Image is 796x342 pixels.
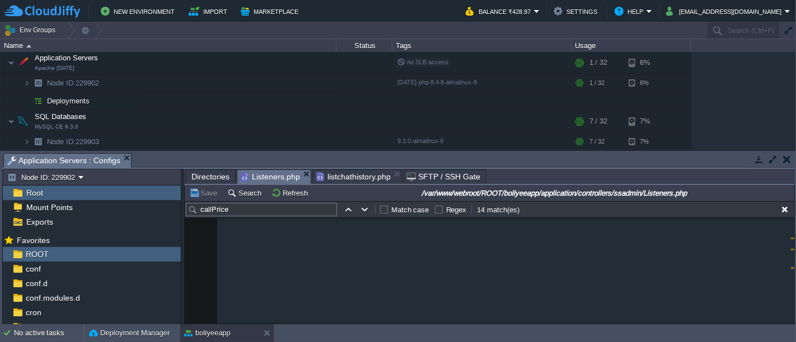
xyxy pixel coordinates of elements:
[393,39,571,52] div: Tags
[189,188,221,198] button: Save
[589,110,607,132] div: 7 / 32
[24,307,43,317] a: cron
[4,22,59,38] button: Env Groups
[184,327,231,339] button: boliyeeapp
[189,4,231,18] button: Import
[24,217,55,227] a: Exports
[34,112,88,121] a: SQL DatabasesMySQL CE 9.3.0
[337,39,392,52] div: Status
[24,133,30,150] img: AMDAwAAAACH5BAEAAAAALAAAAAABAAEAAAICRAEAOw==
[47,137,76,146] span: Node ID:
[589,133,605,150] div: 7 / 32
[47,79,76,87] span: Node ID:
[1,39,336,52] div: Name
[26,45,31,47] img: AMDAwAAAACH5BAEAAAAALAAAAAABAAEAAAICRAEAOw==
[46,96,91,106] a: Deployments
[34,54,100,62] a: Application ServersApache [DATE]
[46,78,101,88] span: 229902
[312,169,402,183] li: /var/www/webroot/ROOT/boliyeeapp/application/views/ssadmin/chathistory/listchathistory.php
[666,4,785,18] button: [EMAIL_ADDRESS][DOMAIN_NAME]
[35,65,74,72] span: Apache [DATE]
[46,78,101,88] a: Node ID:229902
[14,324,84,342] div: No active tasks
[34,112,88,121] span: SQL Databases
[24,264,43,274] a: conf
[8,110,15,132] img: AMDAwAAAACH5BAEAAAAALAAAAAABAAEAAAICRAEAOw==
[101,4,178,18] button: New Environment
[34,53,100,63] span: Application Servers
[227,188,265,198] button: Search
[30,133,46,150] img: AMDAwAAAACH5BAEAAAAALAAAAAABAAEAAAICRAEAOw==
[476,205,521,215] div: 14 match(es)
[241,170,300,184] span: Listeners.php
[24,278,49,288] a: conf.d
[89,327,170,339] button: Deployment Manager
[15,110,31,132] img: AMDAwAAAACH5BAEAAAAALAAAAAABAAEAAAICRAEAOw==
[572,39,690,52] div: Usage
[629,110,665,132] div: 7%
[24,92,30,110] img: AMDAwAAAACH5BAEAAAAALAAAAAABAAEAAAICRAEAOw==
[8,51,15,74] img: AMDAwAAAACH5BAEAAAAALAAAAAABAAEAAAICRAEAOw==
[629,74,665,92] div: 6%
[15,51,31,74] img: AMDAwAAAACH5BAEAAAAALAAAAAABAAEAAAICRAEAOw==
[7,154,120,168] span: Application Servers : Configs
[615,4,647,18] button: Help
[46,137,101,146] span: 229903
[589,74,605,92] div: 1 / 32
[30,74,46,92] img: AMDAwAAAACH5BAEAAAAALAAAAAABAAEAAAICRAEAOw==
[24,322,49,332] a: hooks
[397,137,443,144] span: 9.3.0-almalinux-9
[24,74,30,92] img: AMDAwAAAACH5BAEAAAAALAAAAAABAAEAAAICRAEAOw==
[4,4,80,18] img: CloudJiffy
[15,235,51,245] span: Favorites
[24,202,74,212] a: Mount Points
[191,170,230,183] span: Directories
[15,236,51,245] a: Favorites
[391,206,429,214] label: Match case
[466,4,534,18] button: Balance ₹428.97
[35,123,78,130] span: MySQL CE 9.3.0
[397,79,477,85] span: [DATE]-php-8.4.8-almalinux-9
[446,206,467,214] label: Regex
[629,133,665,150] div: 7%
[407,170,480,183] span: SFTP / SSH Gate
[30,92,46,110] img: AMDAwAAAACH5BAEAAAAALAAAAAABAAEAAAICRAEAOw==
[7,172,78,182] button: Node ID: 229902
[629,51,665,74] div: 6%
[397,59,448,65] span: no SLB access
[237,169,311,183] li: /var/www/webroot/ROOT/boliyeeapp/application/controllers/ssadmin/Listeners.php
[24,249,50,259] a: ROOT
[589,51,607,74] div: 1 / 32
[271,188,311,198] button: Refresh
[554,4,601,18] button: Settings
[46,137,101,146] a: Node ID:229903
[24,293,82,303] a: conf.modules.d
[241,4,302,18] button: Marketplace
[316,170,391,183] span: listchathistory.php
[24,188,45,198] a: Root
